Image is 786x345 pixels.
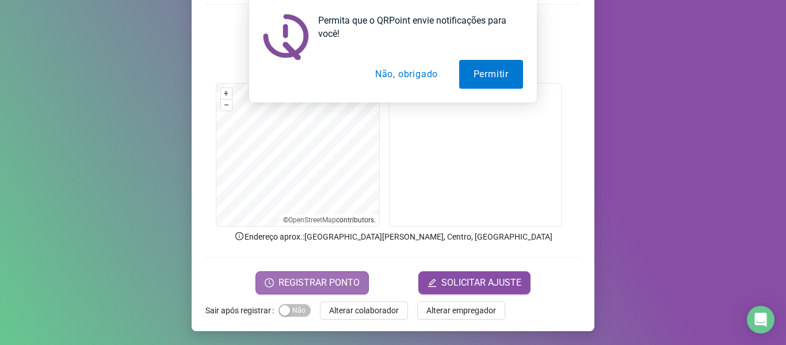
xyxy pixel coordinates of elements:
[255,271,369,294] button: REGISTRAR PONTO
[263,14,309,60] img: notification icon
[426,304,496,317] span: Alterar empregador
[747,306,774,333] div: Open Intercom Messenger
[283,216,376,224] li: © contributors.
[288,216,336,224] a: OpenStreetMap
[441,276,521,290] span: SOLICITAR AJUSTE
[459,60,523,89] button: Permitir
[205,301,278,320] label: Sair após registrar
[234,231,245,241] span: info-circle
[265,278,274,287] span: clock-circle
[320,301,408,320] button: Alterar colaborador
[205,230,581,243] p: Endereço aprox. : [GEOGRAPHIC_DATA][PERSON_NAME], Centro, [GEOGRAPHIC_DATA]
[309,14,523,40] div: Permita que o QRPoint envie notificações para você!
[221,100,232,111] button: –
[417,301,505,320] button: Alterar empregador
[329,304,399,317] span: Alterar colaborador
[428,278,437,287] span: edit
[278,276,360,290] span: REGISTRAR PONTO
[418,271,531,294] button: editSOLICITAR AJUSTE
[361,60,452,89] button: Não, obrigado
